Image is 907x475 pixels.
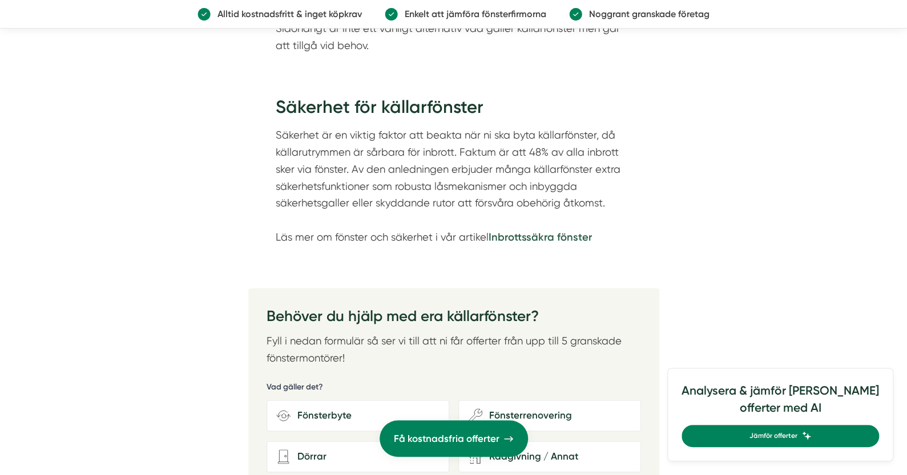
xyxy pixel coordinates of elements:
p: Säkerhet är en viktig faktor att beakta när ni ska byta källarfönster, då källarutrymmen är sårba... [276,127,632,246]
p: Noggrant granskade företag [582,7,710,21]
strong: Inbrottssäkra fönster [489,231,592,243]
p: Sidohängt är inte ett vanligt alternativ vad gäller källarfönster men går att tillgå vid behov. [276,20,632,54]
p: Alltid kostnadsfritt & inget köpkrav [211,7,362,21]
span: Jämför offerter [749,431,797,441]
a: Jämför offerter [682,425,879,447]
h3: Behöver du hjälp med era källarfönster? [267,306,641,332]
p: Fyll i nedan formulär så ser vi till att ni får offerter från upp till 5 granskade fönstermontörer! [267,332,641,366]
h4: Analysera & jämför [PERSON_NAME] offerter med AI [682,382,879,425]
a: Inbrottssäkra fönster [489,231,592,243]
span: Få kostnadsfria offerter [394,431,499,446]
a: Få kostnadsfria offerter [380,420,528,457]
h5: Vad gäller det? [267,381,323,396]
p: Enkelt att jämföra fönsterfirmorna [398,7,546,21]
h2: Säkerhet för källarfönster [276,95,632,127]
